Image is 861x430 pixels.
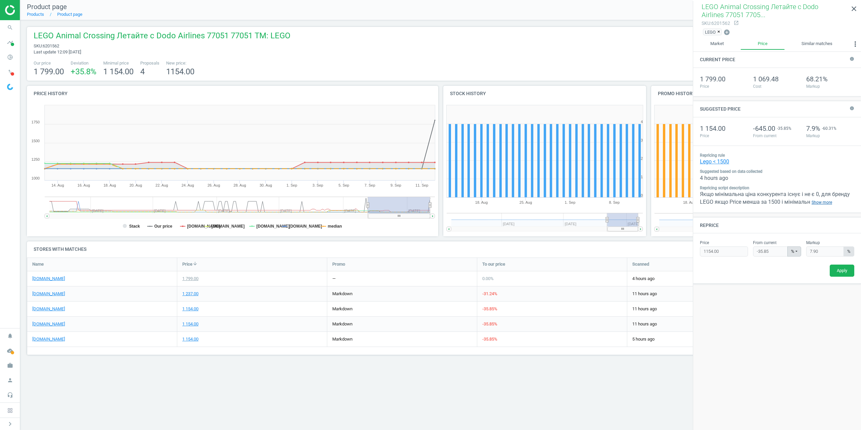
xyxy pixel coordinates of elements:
[753,240,801,246] label: From current
[71,60,97,66] span: Deviation
[693,218,861,233] h4: Reprice
[717,29,721,35] button: ×
[700,240,748,246] label: Price
[32,139,40,143] text: 1500
[844,246,854,257] span: %
[332,306,352,311] span: markdown
[4,374,16,387] i: person
[77,183,90,187] tspan: 16. Aug
[475,200,487,204] tspan: 18. Aug
[256,224,290,229] tspan: [DOMAIN_NAME]
[741,38,784,50] a: Price
[182,183,194,187] tspan: 24. Aug
[51,183,64,187] tspan: 14. Aug
[753,124,801,133] div: -645.00
[700,124,748,133] div: 1 154.00
[482,276,494,281] span: 0.00 %
[6,420,14,428] i: chevron_right
[641,175,643,179] text: 1
[208,183,220,187] tspan: 26. Aug
[34,30,291,43] span: LEGO Animal Crossing Летайте с Dodo Airlines 77051 77051 TM: LEGO
[32,261,44,267] span: Name
[693,52,742,68] h4: Current price
[700,185,854,191] dt: Repricing script description
[182,261,192,267] span: Price
[700,133,748,139] div: Price
[212,224,245,229] tspan: [DOMAIN_NAME]
[850,5,858,13] i: close
[850,106,854,111] i: info
[27,86,438,102] h4: Price history
[482,337,497,342] span: -35.85 %
[129,183,142,187] tspan: 20. Aug
[103,60,134,66] span: Minimal price
[482,321,497,326] span: -35.85 %
[482,261,505,267] span: To our price
[289,224,322,229] tspan: [DOMAIN_NAME]
[332,291,352,296] span: markdown
[4,329,16,342] i: notifications
[753,75,801,84] div: 1 069.48
[641,120,643,124] text: 4
[4,21,16,34] i: search
[4,36,16,49] i: timeline
[332,261,345,267] span: Promo
[32,157,40,161] text: 1250
[34,43,43,48] span: sku :
[641,193,643,197] text: 0
[693,38,741,50] a: Market
[332,321,352,326] span: markdown
[753,133,801,139] div: From current
[850,38,861,52] button: more_vert
[651,86,854,102] h4: Promo history
[717,29,720,34] span: ×
[702,3,818,19] span: LEGO Animal Crossing Летайте с Dodo Airlines 77051 7705...
[32,336,65,342] a: [DOMAIN_NAME]
[700,153,854,158] dt: Repricing rule
[34,49,81,54] span: Last update 12:09 [DATE]
[632,306,772,312] span: 11 hours ago
[365,183,375,187] tspan: 7. Sep
[705,29,716,35] span: LEGO
[182,306,198,312] div: 1 154.00
[32,120,40,124] text: 1750
[753,84,801,89] div: Cost
[27,12,44,17] a: Products
[632,321,772,327] span: 11 hours ago
[192,261,198,266] i: arrow_downward
[57,12,82,17] a: Product page
[4,359,16,372] i: work
[482,306,497,311] span: -35.85 %
[632,336,772,342] span: 5 hours ago
[104,183,116,187] tspan: 18. Aug
[806,124,820,133] span: 7.9%
[565,200,575,204] tspan: 1. Sep
[312,183,323,187] tspan: 3. Sep
[43,43,59,48] span: 6201562
[4,51,16,64] i: pie_chart_outlined
[641,156,643,160] text: 2
[830,265,854,277] button: Apply
[806,75,828,83] span: 68.21%
[260,183,272,187] tspan: 30. Aug
[27,241,854,257] h4: Stores with matches
[632,276,772,282] span: 4 hours ago
[182,336,198,342] div: 1 154.00
[32,276,65,282] a: [DOMAIN_NAME]
[129,224,140,229] tspan: Stack
[5,5,53,15] img: ajHJNr6hYgQAAAAASUVORK5CYII=
[7,84,13,90] img: wGWNvw8QSZomAAAAABJRU5ErkJggg==
[806,240,854,246] label: Markup
[443,86,646,102] h4: Stock history
[683,200,696,204] tspan: 18. Aug
[700,75,748,84] div: 1 799.00
[328,224,342,229] tspan: median
[702,21,710,26] span: sku
[332,276,336,282] div: —
[4,66,16,78] i: swap_vert
[2,420,18,428] button: chevron_right
[4,344,16,357] i: cloud_done
[730,20,739,26] a: open_in_new
[700,158,729,165] a: Lego < 1500
[519,200,532,204] tspan: 25. Aug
